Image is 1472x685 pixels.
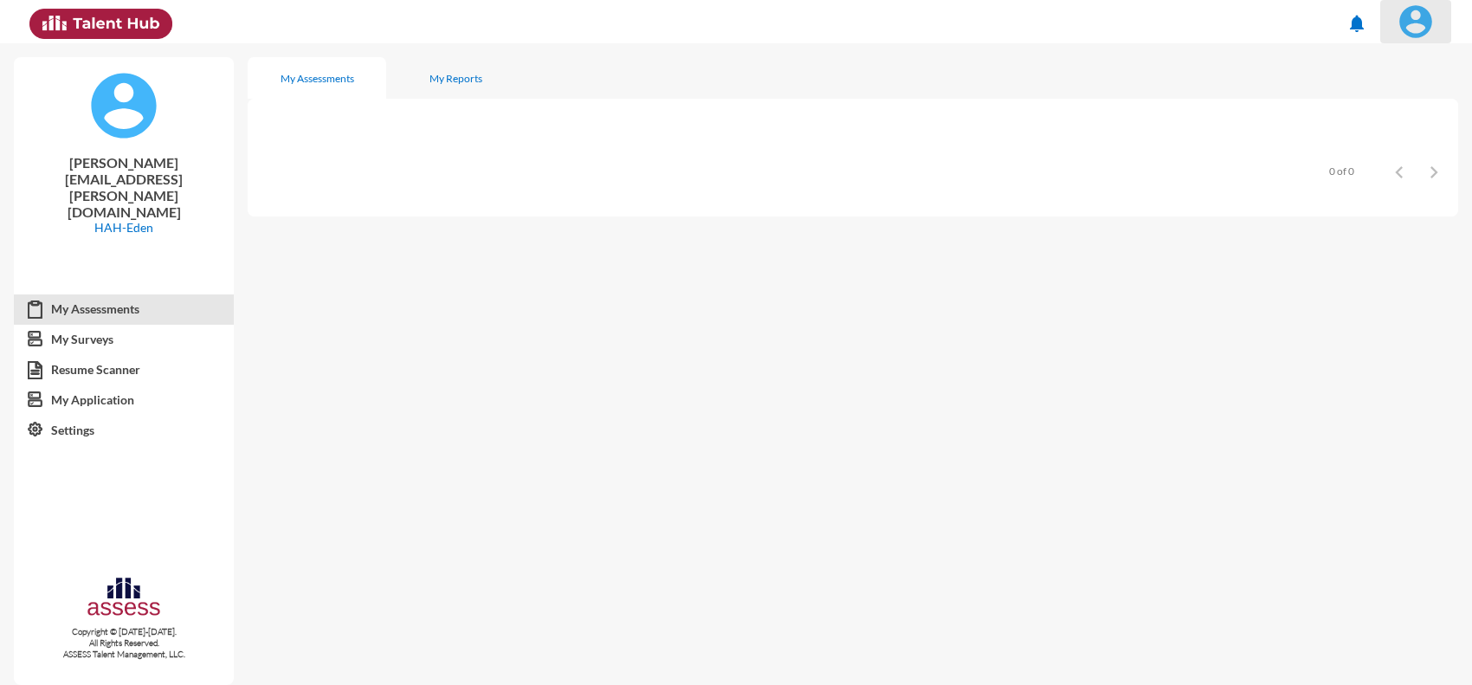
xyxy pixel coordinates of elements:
[86,575,163,623] img: assesscompany-logo.png
[1329,165,1354,178] div: 0 of 0
[28,154,220,220] p: [PERSON_NAME][EMAIL_ADDRESS][PERSON_NAME][DOMAIN_NAME]
[1382,154,1417,189] button: Previous page
[14,294,234,325] a: My Assessments
[14,385,234,416] a: My Application
[14,626,234,660] p: Copyright © [DATE]-[DATE]. All Rights Reserved. ASSESS Talent Management, LLC.
[14,415,234,446] a: Settings
[1346,13,1367,34] mat-icon: notifications
[14,354,234,385] a: Resume Scanner
[28,220,220,235] p: HAH-Eden
[281,72,354,85] div: My Assessments
[14,324,234,355] a: My Surveys
[1417,154,1451,189] button: Next page
[89,71,158,140] img: default%20profile%20image.svg
[429,72,482,85] div: My Reports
